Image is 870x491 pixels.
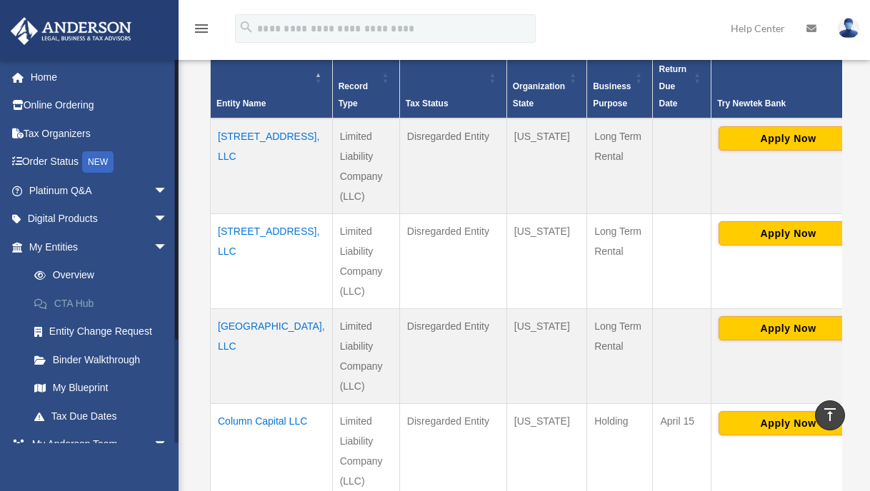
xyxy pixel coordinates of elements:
[587,37,653,118] th: Business Purpose: Activate to sort
[10,233,189,261] a: My Entitiesarrow_drop_down
[20,261,182,290] a: Overview
[506,308,586,403] td: [US_STATE]
[10,91,189,120] a: Online Ordering
[20,318,189,346] a: Entity Change Request
[193,20,210,37] i: menu
[587,213,653,308] td: Long Term Rental
[399,37,506,118] th: Tax Status: Activate to sort
[20,402,189,430] a: Tax Due Dates
[513,81,565,108] span: Organization State
[587,308,653,403] td: Long Term Rental
[211,37,333,118] th: Entity Name: Activate to invert sorting
[10,148,189,177] a: Order StatusNEW
[399,118,506,214] td: Disregarded Entity
[211,308,333,403] td: [GEOGRAPHIC_DATA], LLC
[216,98,266,108] span: Entity Name
[506,213,586,308] td: [US_STATE]
[239,19,254,35] i: search
[719,316,858,340] button: Apply Now
[193,25,210,37] a: menu
[332,37,399,118] th: Record Type: Activate to sort
[711,37,866,118] th: Try Newtek Bank : Activate to sort
[154,233,182,262] span: arrow_drop_down
[332,308,399,403] td: Limited Liability Company (LLC)
[593,81,631,108] span: Business Purpose
[838,18,859,39] img: User Pic
[719,411,858,435] button: Apply Now
[821,406,839,423] i: vertical_align_top
[506,118,586,214] td: [US_STATE]
[10,176,189,205] a: Platinum Q&Aarrow_drop_down
[211,213,333,308] td: [STREET_ADDRESS], LLC
[154,430,182,460] span: arrow_drop_down
[10,63,189,91] a: Home
[815,400,845,430] a: vertical_align_top
[10,430,189,459] a: My Anderson Teamarrow_drop_down
[332,213,399,308] td: Limited Liability Company (LLC)
[339,81,368,108] span: Record Type
[659,47,689,108] span: Federal Return Due Date
[332,118,399,214] td: Limited Liability Company (LLC)
[20,345,189,374] a: Binder Walkthrough
[653,37,711,118] th: Federal Return Due Date: Activate to sort
[399,213,506,308] td: Disregarded Entity
[719,221,858,246] button: Apply Now
[719,126,858,151] button: Apply Now
[717,95,844,112] div: Try Newtek Bank
[154,176,182,206] span: arrow_drop_down
[20,289,189,318] a: CTA Hub
[506,37,586,118] th: Organization State: Activate to sort
[587,118,653,214] td: Long Term Rental
[211,118,333,214] td: [STREET_ADDRESS], LLC
[6,17,136,45] img: Anderson Advisors Platinum Portal
[20,374,189,403] a: My Blueprint
[10,119,189,148] a: Tax Organizers
[406,98,449,108] span: Tax Status
[10,205,189,233] a: Digital Productsarrow_drop_down
[399,308,506,403] td: Disregarded Entity
[154,205,182,234] span: arrow_drop_down
[82,151,114,173] div: NEW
